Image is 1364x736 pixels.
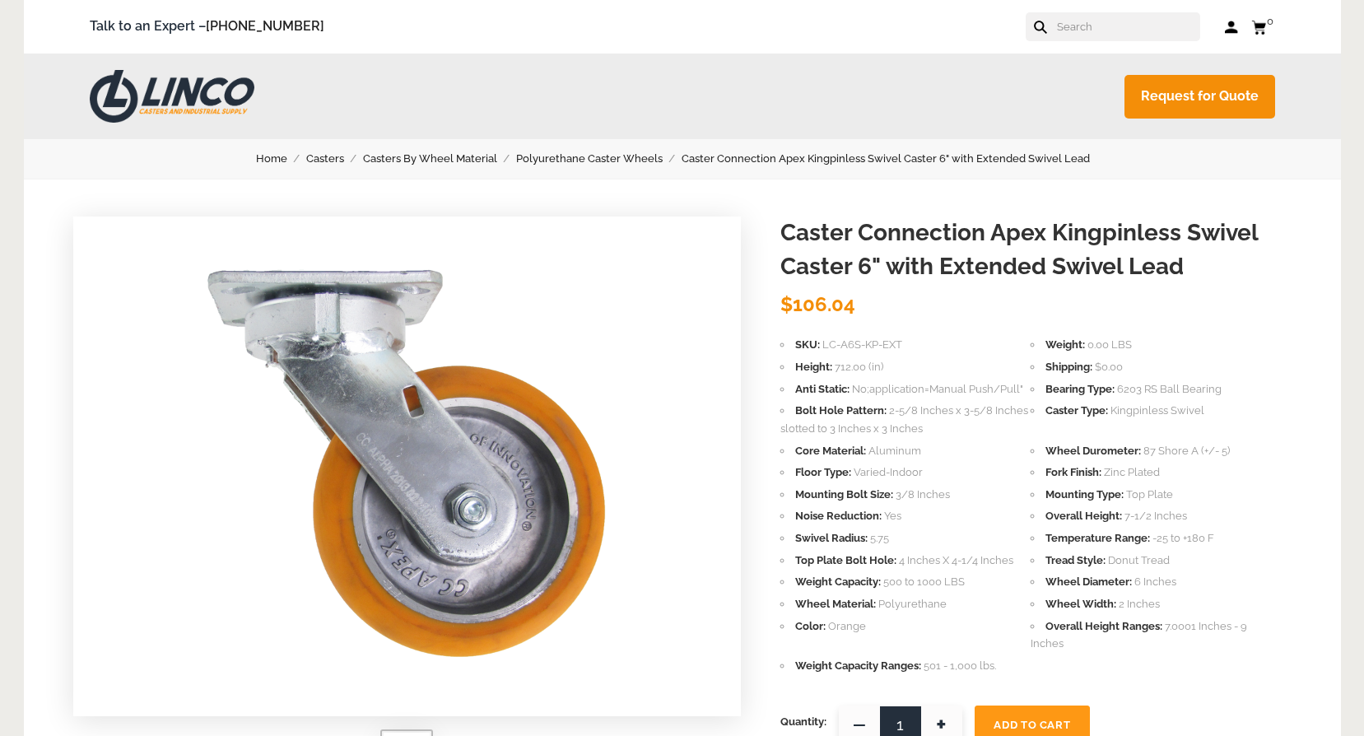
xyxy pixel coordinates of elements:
span: Fork Finish [1045,466,1101,478]
span: 3/8 Inches [896,488,950,501]
span: 501 - 1,000 lbs. [924,659,996,672]
span: Bolt Hole Pattern [795,404,887,417]
span: 5.75 [870,532,889,544]
a: Polyurethane Caster Wheels [516,150,682,168]
span: Caster Type [1045,404,1108,417]
span: Anti Static [795,383,850,395]
span: 0 [1267,15,1273,27]
span: 500 to 1000 LBS [883,575,965,588]
span: 87 Shore A (+/- 5) [1143,445,1230,457]
span: 2-5/8 Inches x 3-5/8 Inches slotted to 3 Inches x 3 Inches [780,404,1028,435]
img: Caster Connection Apex Kingpinless Swivel Caster 6" with Extended Swivel Lead [160,217,654,710]
a: Casters By Wheel Material [363,150,516,168]
img: LINCO CASTERS & INDUSTRIAL SUPPLY [90,70,254,123]
span: $106.04 [780,292,855,316]
span: Polyurethane [878,598,947,610]
span: Kingpinless Swivel [1110,404,1204,417]
span: Mounting Type [1045,488,1124,501]
span: Temperature Range [1045,532,1150,544]
span: -25 to +180 F [1152,532,1214,544]
span: Wheel Material [795,598,876,610]
span: Talk to an Expert – [90,16,324,38]
span: Core Material [795,445,866,457]
span: Mounting Bolt Size [795,488,893,501]
span: SKU [795,338,820,351]
span: Wheel Durometer [1045,445,1141,457]
input: Search [1055,12,1200,41]
a: Caster Connection Apex Kingpinless Swivel Caster 6" with Extended Swivel Lead [682,150,1109,168]
span: 6203 RS Ball Bearing [1117,383,1222,395]
span: Varied-Indoor [854,466,923,478]
span: Weight Capacity [795,575,881,588]
span: Top Plate [1126,488,1173,501]
span: Weight Capacity Ranges [795,659,921,672]
a: Request for Quote [1124,75,1275,119]
span: Tread Style [1045,554,1106,566]
span: Bearing Type [1045,383,1115,395]
span: No;application=Manual Push/Pull" [852,383,1023,395]
span: Zinc Plated [1104,466,1160,478]
span: 4 Inches X 4-1/4 Inches [899,554,1013,566]
span: Orange [828,620,866,632]
span: Floor Type [795,466,851,478]
span: Yes [884,510,901,522]
span: Shipping [1045,361,1092,373]
span: Donut Tread [1108,554,1170,566]
a: Log in [1225,19,1239,35]
a: [PHONE_NUMBER] [206,18,324,34]
span: Color [795,620,826,632]
a: Home [256,150,306,168]
span: Aluminum [868,445,921,457]
span: Add To Cart [994,719,1070,731]
span: Overall Height Ranges [1045,620,1162,632]
span: LC-A6S-KP-EXT [822,338,902,351]
span: Swivel Radius [795,532,868,544]
span: Overall Height [1045,510,1122,522]
span: 2 Inches [1119,598,1160,610]
span: $0.00 [1095,361,1123,373]
a: Casters [306,150,363,168]
span: 712.00 (in) [835,361,883,373]
span: 7-1/2 Inches [1124,510,1187,522]
span: Wheel Width [1045,598,1116,610]
a: 0 [1251,16,1275,37]
span: Height [795,361,832,373]
h1: Caster Connection Apex Kingpinless Swivel Caster 6" with Extended Swivel Lead [780,217,1292,283]
span: 6 Inches [1134,575,1176,588]
span: Weight [1045,338,1085,351]
span: Top Plate Bolt Hole [795,554,896,566]
span: Noise Reduction [795,510,882,522]
span: 0.00 LBS [1087,338,1132,351]
span: Wheel Diameter [1045,575,1132,588]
